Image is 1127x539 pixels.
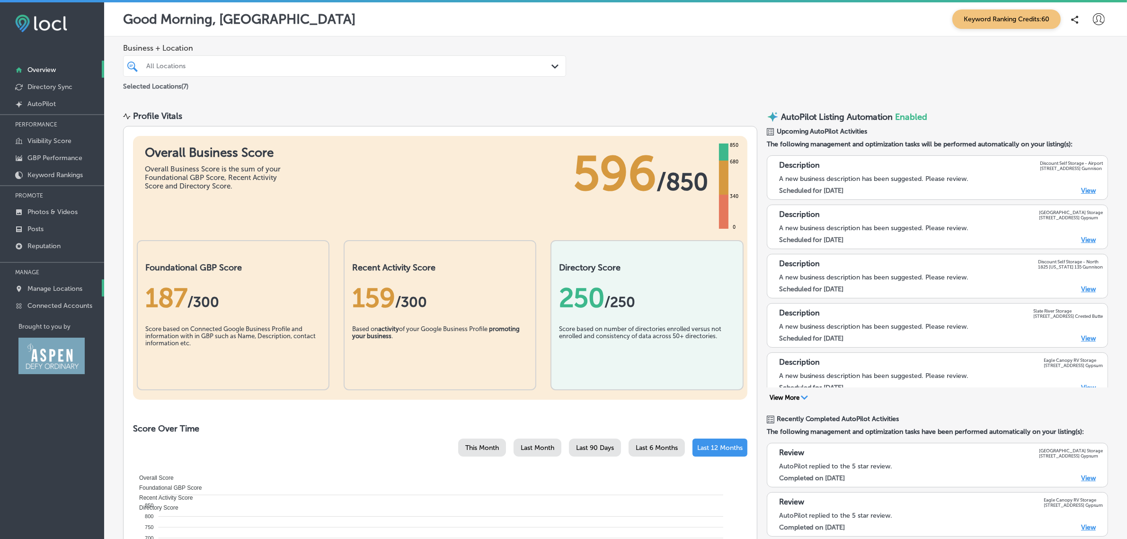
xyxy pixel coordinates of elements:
span: 596 [573,145,657,202]
img: autopilot-icon [767,111,779,123]
a: View [1081,187,1096,195]
p: Review [779,448,804,458]
tspan: 750 [145,524,153,530]
div: 187 [145,282,321,314]
div: Overall Business Score is the sum of your Foundational GBP Score, Recent Activity Score and Direc... [145,165,287,190]
span: Directory Score [132,504,178,511]
p: Description [779,259,820,269]
div: A new business description has been suggested. Please review. [779,323,1103,331]
p: Overview [27,66,56,74]
p: Description [779,308,820,319]
span: Last 12 Months [697,444,743,452]
label: Scheduled for [DATE] [779,384,844,392]
label: Scheduled for [DATE] [779,236,844,244]
div: A new business description has been suggested. Please review. [779,224,1103,232]
p: [STREET_ADDRESS] Gypsum [1044,363,1103,368]
tspan: 850 [145,503,153,508]
h2: Directory Score [559,262,735,273]
span: / 300 [187,294,219,311]
div: Score based on number of directories enrolled versus not enrolled and consistency of data across ... [559,325,735,373]
span: Business + Location [123,44,566,53]
button: View More [767,394,811,402]
div: 250 [559,282,735,314]
p: Review [779,497,804,508]
p: Visibility Score [27,137,71,145]
p: [STREET_ADDRESS] Gypsum [1044,503,1103,508]
p: [STREET_ADDRESS] Gypsum [1039,453,1103,458]
div: 850 [728,142,740,149]
a: View [1081,236,1096,244]
span: The following management and optimization tasks have been performed automatically on your listing... [767,428,1108,436]
span: The following management and optimization tasks will be performed automatically on your listing(s): [767,140,1108,148]
h2: Recent Activity Score [352,262,528,273]
span: /300 [395,294,427,311]
p: Posts [27,225,44,233]
div: 159 [352,282,528,314]
b: activity [378,325,399,332]
label: Scheduled for [DATE] [779,187,844,195]
p: Directory Sync [27,83,72,91]
span: Last 6 Months [636,444,678,452]
div: Based on of your Google Business Profile . [352,325,528,373]
span: Recently Completed AutoPilot Activities [777,415,899,423]
img: fda3e92497d09a02dc62c9cd864e3231.png [15,15,67,32]
p: AutoPilot [27,100,56,108]
img: Aspen [18,338,85,374]
div: AutoPilot replied to the 5 star review. [779,462,1103,470]
div: 680 [728,158,740,166]
p: Manage Locations [27,285,82,293]
p: Discount Self Storage - Airport [1040,161,1103,166]
label: Scheduled for [DATE] [779,334,844,342]
p: Reputation [27,242,61,250]
tspan: 800 [145,513,153,519]
b: promoting your business [352,325,520,340]
p: [STREET_ADDRESS] Gypsum [1039,215,1103,220]
div: 0 [731,224,737,231]
a: View [1081,474,1096,482]
div: A new business description has been suggested. Please review. [779,273,1103,281]
label: Completed on [DATE] [779,523,845,531]
div: Score based on Connected Google Business Profile and information with in GBP such as Name, Descri... [145,325,321,373]
label: Scheduled for [DATE] [779,285,844,293]
span: Last Month [521,444,554,452]
div: 340 [728,193,740,200]
p: Good Morning, [GEOGRAPHIC_DATA] [123,11,355,27]
p: [GEOGRAPHIC_DATA] Storage [1039,210,1103,215]
p: GBP Performance [27,154,82,162]
span: Enabled [896,112,928,122]
p: Brought to you by [18,323,104,330]
span: Foundational GBP Score [132,485,202,491]
div: All Locations [146,62,552,70]
p: Slate River Storage [1033,308,1103,314]
h1: Overall Business Score [145,145,287,160]
p: AutoPilot Listing Automation [781,112,893,122]
p: Selected Locations ( 7 ) [123,79,188,90]
p: [STREET_ADDRESS] Gunnison [1040,166,1103,171]
a: View [1081,384,1096,392]
div: A new business description has been suggested. Please review. [779,372,1103,380]
div: AutoPilot replied to the 5 star review. [779,512,1103,520]
p: Description [779,161,820,171]
p: Connected Accounts [27,302,92,310]
p: [GEOGRAPHIC_DATA] Storage [1039,448,1103,453]
h2: Score Over Time [133,423,747,434]
p: Eagle Canopy RV Storage [1044,497,1103,503]
p: Keyword Rankings [27,171,83,179]
a: View [1081,334,1096,342]
span: Keyword Ranking Credits: 60 [952,9,1061,29]
a: View [1081,285,1096,293]
span: Upcoming AutoPilot Activities [777,127,868,135]
p: Description [779,358,820,368]
p: Eagle Canopy RV Storage [1044,358,1103,363]
a: View [1081,523,1096,531]
span: Recent Activity Score [132,494,193,501]
span: This Month [465,444,499,452]
p: Description [779,210,820,220]
span: Overall Score [132,475,174,481]
span: /250 [604,294,635,311]
label: Completed on [DATE] [779,474,845,482]
h2: Foundational GBP Score [145,262,321,273]
span: / 850 [657,168,708,196]
span: Last 90 Days [576,444,614,452]
p: Discount Self Storage - North [1038,259,1103,264]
